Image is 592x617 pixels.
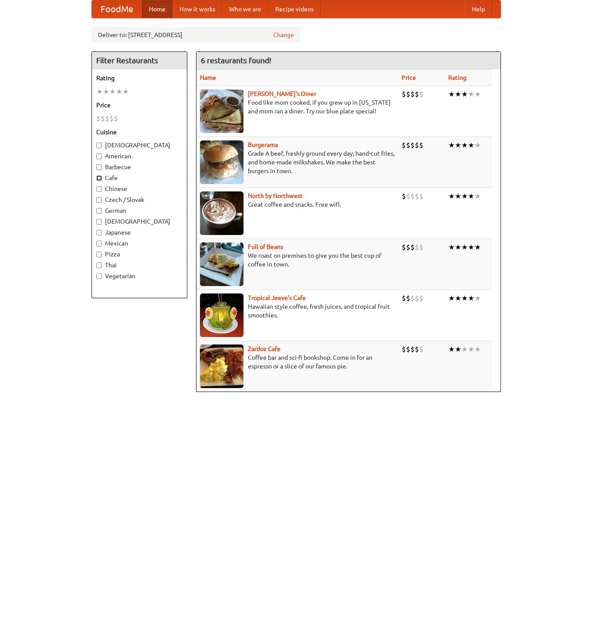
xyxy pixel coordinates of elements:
[248,345,281,352] b: Zardoz Cafe
[419,242,423,252] li: $
[248,90,316,97] a: [PERSON_NAME]'s Diner
[448,242,455,252] li: ★
[200,242,244,286] img: beans.jpg
[96,230,102,235] input: Japanese
[96,153,102,159] input: American
[448,89,455,99] li: ★
[406,344,410,354] li: $
[468,191,474,201] li: ★
[474,191,481,201] li: ★
[410,293,415,303] li: $
[142,0,173,18] a: Home
[96,114,101,123] li: $
[402,242,406,252] li: $
[410,140,415,150] li: $
[201,56,271,65] ng-pluralize: 6 restaurants found!
[200,98,395,116] p: Food like mom cooked, if you grew up in [US_STATE] and mom ran a diner. Try our blue plate special!
[415,293,419,303] li: $
[448,140,455,150] li: ★
[96,273,102,279] input: Vegetarian
[248,294,306,301] b: Tropical Jeeve's Cafe
[406,293,410,303] li: $
[468,140,474,150] li: ★
[410,242,415,252] li: $
[96,262,102,268] input: Thai
[415,191,419,201] li: $
[468,89,474,99] li: ★
[92,52,187,69] h4: Filter Restaurants
[474,140,481,150] li: ★
[415,344,419,354] li: $
[402,74,416,81] a: Price
[455,344,461,354] li: ★
[200,302,395,320] p: Hawaiian style coffee, fresh juices, and tropical fruit smoothies.
[96,272,183,280] label: Vegetarian
[101,114,105,123] li: $
[415,242,419,252] li: $
[96,239,183,248] label: Mexican
[448,191,455,201] li: ★
[448,344,455,354] li: ★
[200,191,244,235] img: north.jpg
[109,114,114,123] li: $
[96,197,102,203] input: Czech / Slovak
[455,242,461,252] li: ★
[96,164,102,170] input: Barbecue
[461,293,468,303] li: ★
[415,140,419,150] li: $
[455,89,461,99] li: ★
[410,89,415,99] li: $
[96,174,183,182] label: Cafe
[474,89,481,99] li: ★
[96,143,102,148] input: [DEMOGRAPHIC_DATA]
[461,242,468,252] li: ★
[406,191,410,201] li: $
[406,242,410,252] li: $
[448,293,455,303] li: ★
[96,87,103,96] li: ★
[448,74,467,81] a: Rating
[461,89,468,99] li: ★
[402,344,406,354] li: $
[468,242,474,252] li: ★
[468,293,474,303] li: ★
[419,89,423,99] li: $
[402,140,406,150] li: $
[200,344,244,388] img: zardoz.jpg
[96,217,183,226] label: [DEMOGRAPHIC_DATA]
[410,191,415,201] li: $
[96,175,102,181] input: Cafe
[114,114,118,123] li: $
[419,191,423,201] li: $
[402,191,406,201] li: $
[200,89,244,133] img: sallys.jpg
[96,141,183,150] label: [DEMOGRAPHIC_DATA]
[96,128,183,136] h5: Cuisine
[96,186,102,192] input: Chinese
[248,243,283,250] a: Full of Beans
[96,261,183,269] label: Thai
[96,228,183,237] label: Japanese
[200,74,216,81] a: Name
[419,140,423,150] li: $
[200,353,395,371] p: Coffee bar and sci-fi bookshop. Come in for an espresso or a slice of our famous pie.
[103,87,109,96] li: ★
[455,293,461,303] li: ★
[402,89,406,99] li: $
[406,140,410,150] li: $
[273,31,294,39] a: Change
[96,252,102,257] input: Pizza
[96,152,183,160] label: American
[222,0,268,18] a: Who we are
[474,344,481,354] li: ★
[402,293,406,303] li: $
[96,219,102,225] input: [DEMOGRAPHIC_DATA]
[200,251,395,269] p: We roast on premises to give you the best cup of coffee in town.
[91,27,301,43] div: Deliver to: [STREET_ADDRESS]
[200,200,395,209] p: Great coffee and snacks. Free wifi.
[122,87,129,96] li: ★
[248,141,278,148] a: Burgerama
